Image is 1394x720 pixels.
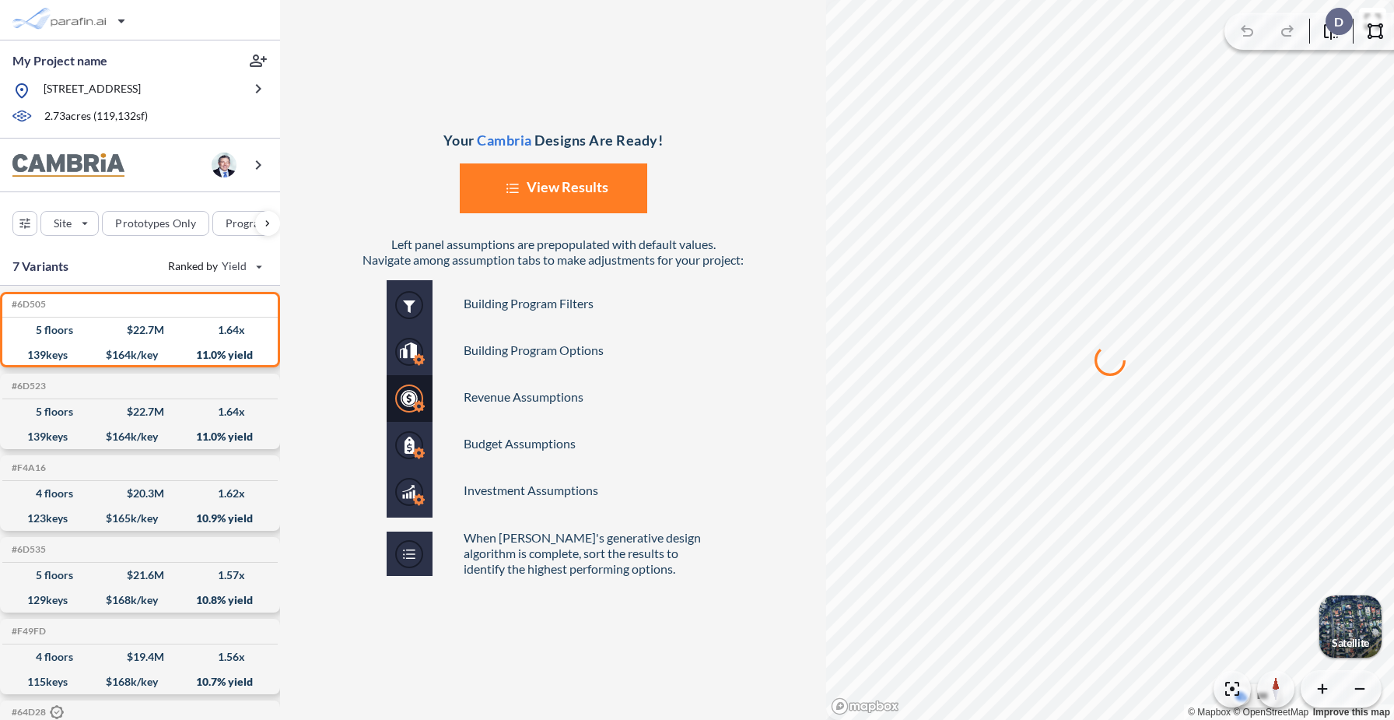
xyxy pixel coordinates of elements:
[387,532,433,576] img: button for Help
[1313,707,1390,718] a: Improve this map
[464,280,720,327] li: Building Program Filters
[9,299,46,310] h5: Click to copy the code
[464,467,720,514] li: Investment Assumptions
[12,52,107,69] p: My Project name
[102,211,209,236] button: Prototypes Only
[359,237,748,268] p: Left panel assumptions are prepopulated with default values. Navigate among assumption tabs to ma...
[44,108,148,125] p: 2.73 acres ( 119,132 sf)
[54,216,72,231] p: Site
[460,163,647,213] button: View Results
[9,462,46,473] h5: Click to copy the code
[226,216,269,231] p: Program
[9,381,46,392] h5: Click to copy the code
[1233,707,1308,718] a: OpenStreetMap
[212,211,296,236] button: Program
[1253,687,1272,705] button: Site Plan
[1319,595,1382,658] img: Switcher Image
[464,420,720,467] li: Budget Assumptions
[44,81,141,100] p: [STREET_ADDRESS]
[831,697,899,715] a: Mapbox homepage
[222,258,247,274] span: Yield
[1334,15,1343,29] p: D
[387,280,433,518] img: button Panel for Help
[40,211,99,236] button: Site
[12,257,69,276] p: 7 Variants
[464,374,720,420] li: Revenue Assumptions
[433,530,720,577] p: When [PERSON_NAME]'s generative design algorithm is complete, sort the results to identify the hi...
[12,153,124,177] img: BrandImage
[156,254,272,279] button: Ranked by Yield
[9,544,46,555] h5: Click to copy the code
[1332,637,1369,649] p: Satellite
[1188,707,1231,718] a: Mapbox
[477,132,532,149] span: Cambria
[212,153,236,177] img: user logo
[464,327,720,374] li: Building Program Options
[280,132,826,148] p: Your Designs Are Ready!
[9,706,64,720] h5: Click to copy the code
[115,216,196,231] p: Prototypes Only
[1319,595,1382,658] button: Switcher ImageSatellite
[9,626,46,637] h5: Click to copy the code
